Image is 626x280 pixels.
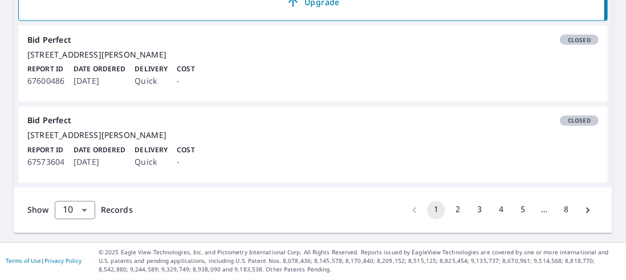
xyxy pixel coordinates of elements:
p: Report ID [27,64,64,75]
p: Delivery [135,145,168,156]
p: Date Ordered [74,64,125,75]
span: Closed [561,36,597,44]
span: Records [101,205,133,216]
button: page 1 [427,201,445,220]
button: Go to next page [579,201,597,220]
a: Terms of Use [6,257,41,265]
button: Go to page 5 [514,201,532,220]
p: Quick [135,75,168,88]
p: Quick [135,156,168,169]
a: Bid PerfectClosed[STREET_ADDRESS][PERSON_NAME]Report ID67600486Date Ordered[DATE]DeliveryQuickCost- [18,26,608,102]
p: 67573604 [27,156,64,169]
span: Show [27,205,49,216]
p: Cost [177,145,194,156]
p: © 2025 Eagle View Technologies, Inc. and Pictometry International Corp. All Rights Reserved. Repo... [99,249,620,274]
p: Date Ordered [74,145,125,156]
button: Go to page 4 [492,201,510,220]
p: Report ID [27,145,64,156]
p: - [177,156,194,169]
p: [DATE] [74,156,125,169]
button: Go to page 3 [470,201,489,220]
div: Bid Perfect [27,116,599,126]
div: Show 10 records [55,201,95,220]
p: Delivery [135,64,168,75]
span: Closed [561,117,597,125]
div: [STREET_ADDRESS][PERSON_NAME] [27,131,599,141]
a: Bid PerfectClosed[STREET_ADDRESS][PERSON_NAME]Report ID67573604Date Ordered[DATE]DeliveryQuickCost- [18,107,608,183]
p: 67600486 [27,75,64,88]
p: [DATE] [74,75,125,88]
p: Cost [177,64,194,75]
p: | [6,258,82,265]
div: … [535,204,554,216]
button: Go to page 2 [449,201,467,220]
div: Bid Perfect [27,35,599,45]
div: [STREET_ADDRESS][PERSON_NAME] [27,50,599,60]
div: 10 [55,194,95,226]
button: Go to page 8 [557,201,575,220]
a: Privacy Policy [44,257,82,265]
nav: pagination navigation [404,201,599,220]
p: - [177,75,194,88]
